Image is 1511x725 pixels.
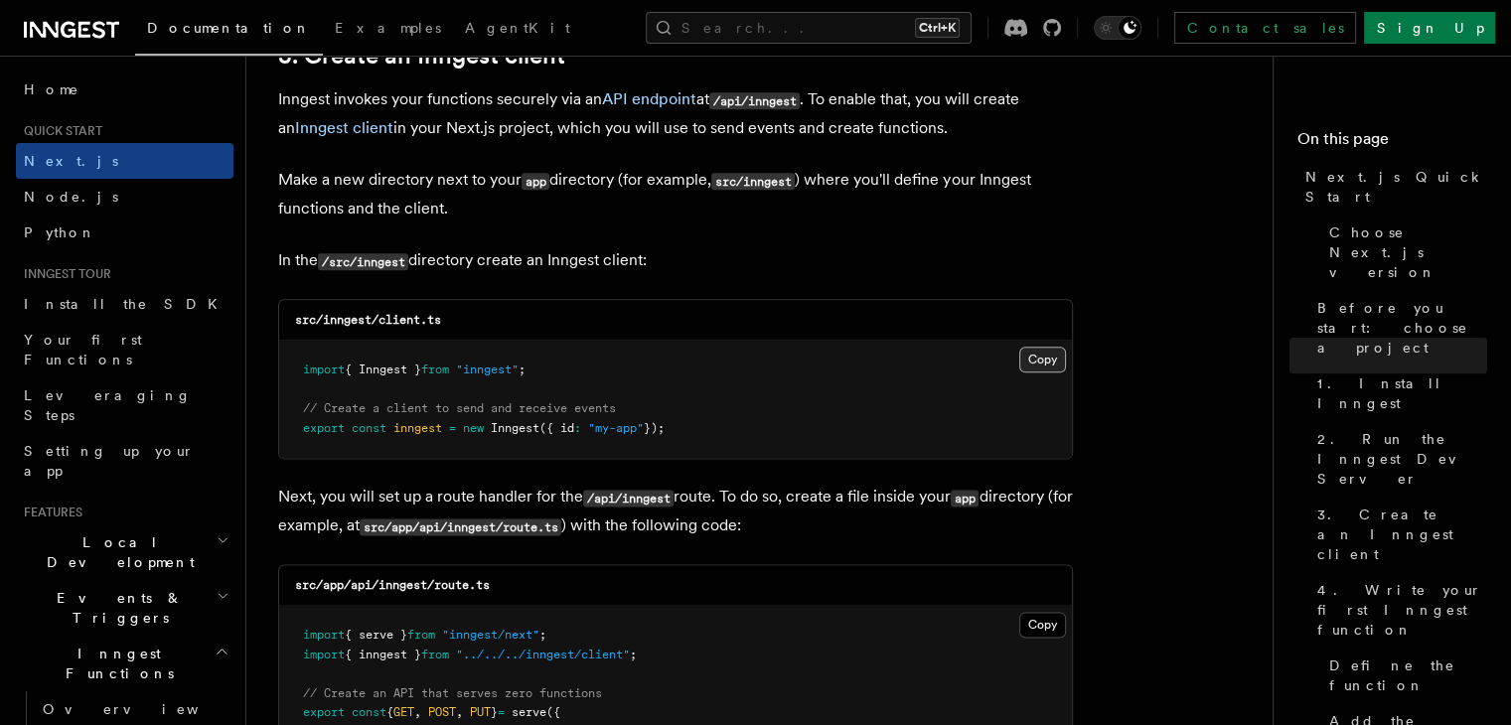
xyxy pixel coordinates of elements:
[43,701,247,717] span: Overview
[16,322,233,377] a: Your first Functions
[24,224,96,240] span: Python
[24,443,195,479] span: Setting up your app
[16,377,233,433] a: Leveraging Steps
[345,648,421,661] span: { inngest }
[915,18,960,38] kbd: Ctrl+K
[546,705,560,719] span: ({
[644,421,665,435] span: });
[303,628,345,642] span: import
[147,20,311,36] span: Documentation
[456,648,630,661] span: "../../../inngest/client"
[16,123,102,139] span: Quick start
[16,179,233,215] a: Node.js
[16,588,217,628] span: Events & Triggers
[428,705,456,719] span: POST
[414,705,421,719] span: ,
[491,705,498,719] span: }
[345,362,421,376] span: { Inngest }
[303,705,345,719] span: export
[278,166,1073,222] p: Make a new directory next to your directory (for example, ) where you'll define your Inngest func...
[539,628,546,642] span: ;
[1297,127,1487,159] h4: On this page
[1297,159,1487,215] a: Next.js Quick Start
[303,648,345,661] span: import
[1019,612,1066,638] button: Copy
[1309,497,1487,572] a: 3. Create an Inngest client
[295,118,393,137] a: Inngest client
[1317,429,1487,489] span: 2. Run the Inngest Dev Server
[539,421,574,435] span: ({ id
[602,89,696,108] a: API endpoint
[16,505,82,520] span: Features
[295,313,441,327] code: src/inngest/client.ts
[16,433,233,489] a: Setting up your app
[421,362,449,376] span: from
[421,648,449,661] span: from
[709,92,800,109] code: /api/inngest
[1309,290,1487,365] a: Before you start: choose a project
[24,153,118,169] span: Next.js
[16,286,233,322] a: Install the SDK
[16,143,233,179] a: Next.js
[1309,421,1487,497] a: 2. Run the Inngest Dev Server
[323,6,453,54] a: Examples
[24,332,142,367] span: Your first Functions
[278,246,1073,275] p: In the directory create an Inngest client:
[303,421,345,435] span: export
[16,644,215,683] span: Inngest Functions
[278,483,1073,540] p: Next, you will set up a route handler for the route. To do so, create a file inside your director...
[1321,648,1487,703] a: Define the function
[1317,580,1487,640] span: 4. Write your first Inngest function
[1174,12,1356,44] a: Contact sales
[951,490,979,507] code: app
[456,705,463,719] span: ,
[335,20,441,36] span: Examples
[574,421,581,435] span: :
[463,421,484,435] span: new
[646,12,972,44] button: Search...Ctrl+K
[16,266,111,282] span: Inngest tour
[303,362,345,376] span: import
[318,253,408,270] code: /src/inngest
[386,705,393,719] span: {
[498,705,505,719] span: =
[360,518,561,535] code: src/app/api/inngest/route.ts
[453,6,582,54] a: AgentKit
[1309,365,1487,421] a: 1. Install Inngest
[16,215,233,250] a: Python
[588,421,644,435] span: "my-app"
[711,173,795,190] code: src/inngest
[393,421,442,435] span: inngest
[16,72,233,107] a: Home
[442,628,539,642] span: "inngest/next"
[583,490,674,507] code: /api/inngest
[16,636,233,691] button: Inngest Functions
[303,686,602,700] span: // Create an API that serves zero functions
[449,421,456,435] span: =
[352,421,386,435] span: const
[352,705,386,719] span: const
[1321,215,1487,290] a: Choose Next.js version
[1317,373,1487,413] span: 1. Install Inngest
[1317,298,1487,358] span: Before you start: choose a project
[345,628,407,642] span: { serve }
[512,705,546,719] span: serve
[1329,222,1487,282] span: Choose Next.js version
[522,173,549,190] code: app
[1329,655,1487,695] span: Define the function
[135,6,323,56] a: Documentation
[519,362,526,376] span: ;
[1317,505,1487,564] span: 3. Create an Inngest client
[470,705,491,719] span: PUT
[16,532,217,572] span: Local Development
[278,85,1073,142] p: Inngest invokes your functions securely via an at . To enable that, you will create an in your Ne...
[491,421,539,435] span: Inngest
[465,20,570,36] span: AgentKit
[630,648,637,661] span: ;
[24,296,229,312] span: Install the SDK
[1305,167,1487,207] span: Next.js Quick Start
[24,387,192,423] span: Leveraging Steps
[456,362,519,376] span: "inngest"
[295,578,490,592] code: src/app/api/inngest/route.ts
[24,79,79,99] span: Home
